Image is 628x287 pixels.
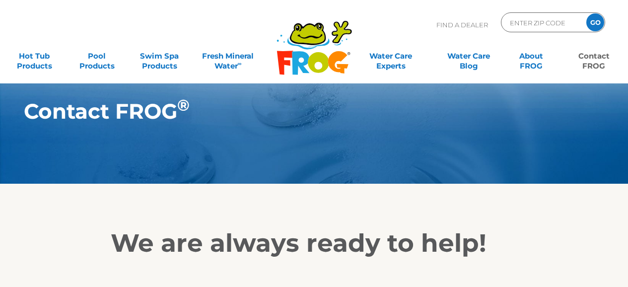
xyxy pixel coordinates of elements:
a: Water CareExperts [351,46,430,66]
a: Water CareBlog [444,46,493,66]
a: Hot TubProducts [10,46,59,66]
a: AboutFROG [507,46,556,66]
input: Zip Code Form [509,15,576,30]
a: Swim SpaProducts [135,46,184,66]
input: GO [586,13,604,31]
a: Fresh MineralWater∞ [198,46,259,66]
a: ContactFROG [569,46,618,66]
p: Find A Dealer [436,12,488,37]
h2: We are always ready to help! [111,228,518,258]
h1: Contact FROG [24,99,558,123]
a: PoolProducts [72,46,121,66]
sup: ® [177,96,190,115]
sup: ∞ [238,60,242,67]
